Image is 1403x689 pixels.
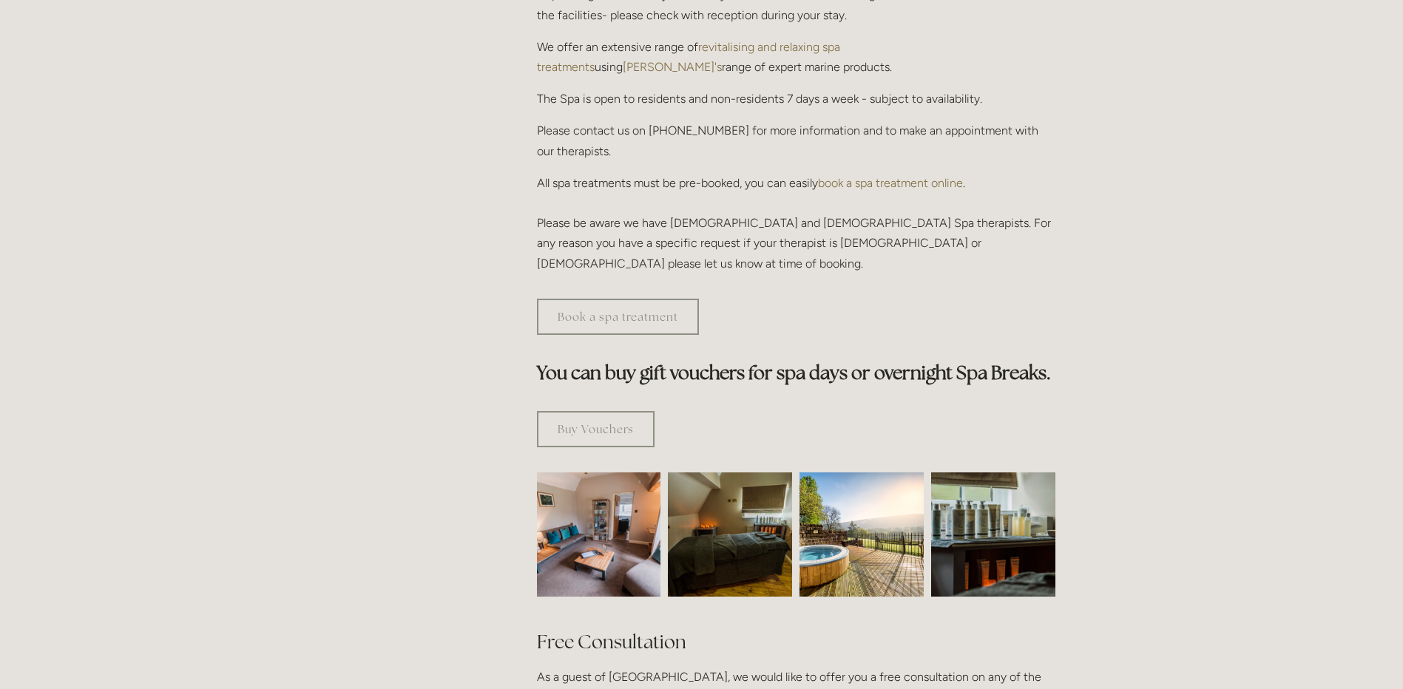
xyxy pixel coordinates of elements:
[537,361,1051,384] strong: You can buy gift vouchers for spa days or overnight Spa Breaks.
[537,411,655,447] a: Buy Vouchers
[537,37,1055,77] p: We offer an extensive range of using range of expert marine products.
[537,173,1055,274] p: All spa treatments must be pre-booked, you can easily . Please be aware we have [DEMOGRAPHIC_DATA...
[537,299,699,335] a: Book a spa treatment
[537,629,1055,655] h2: Free Consultation
[637,472,823,597] img: Spa room, Losehill House Hotel and Spa
[537,121,1055,160] p: Please contact us on [PHONE_NUMBER] for more information and to make an appointment with our ther...
[900,472,1086,597] img: Body creams in the spa room, Losehill House Hotel and Spa
[537,89,1055,109] p: The Spa is open to residents and non-residents 7 days a week - subject to availability.
[506,472,692,597] img: Waiting room, spa room, Losehill House Hotel and Spa
[623,60,722,74] a: [PERSON_NAME]'s
[818,176,963,190] a: book a spa treatment online
[799,472,924,597] img: Outdoor jacuzzi with a view of the Peak District, Losehill House Hotel and Spa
